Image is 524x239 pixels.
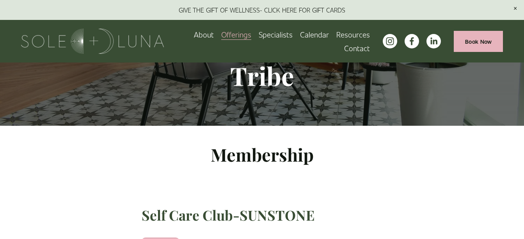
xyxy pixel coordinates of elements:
[336,29,370,41] span: Resources
[336,28,370,41] a: folder dropdown
[426,34,441,48] a: LinkedIn
[221,28,251,41] a: folder dropdown
[300,28,329,41] a: Calendar
[221,29,251,41] span: Offerings
[344,41,370,55] a: Contact
[383,34,397,48] a: instagram-unauth
[21,29,164,54] img: Sole + Luna
[405,34,419,48] a: facebook-unauth
[142,143,383,166] h2: Membership
[142,206,383,224] h3: Self Care Club-SUNSTONE
[259,28,293,41] a: Specialists
[454,31,503,52] a: Book Now
[194,28,214,41] a: About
